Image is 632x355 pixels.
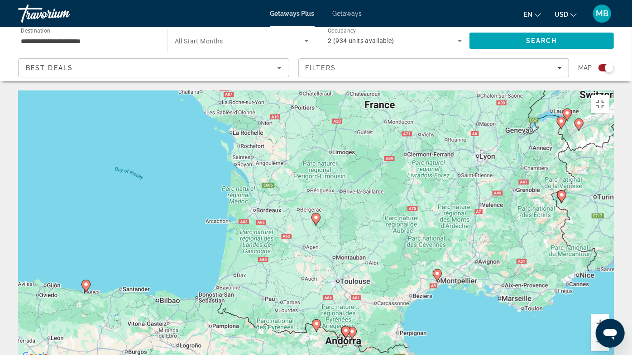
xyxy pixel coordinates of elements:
span: MB [596,9,608,18]
button: User Menu [590,4,614,23]
span: 2 (934 units available) [328,37,394,44]
iframe: Button to launch messaging window [596,319,625,348]
button: Filters [298,58,570,77]
span: en [524,11,532,18]
button: Change language [524,8,541,21]
mat-select: Sort by [26,62,282,73]
span: Occupancy [328,28,356,34]
span: Map [578,62,592,74]
a: Travorium [18,2,109,25]
button: Zoom out [591,333,609,351]
span: All Start Months [175,38,223,45]
span: Destination [21,28,50,34]
button: Toggle fullscreen view [591,95,609,113]
input: Select destination [21,36,155,47]
span: Best Deals [26,64,73,71]
button: Change currency [555,8,577,21]
a: Getaways Plus [270,10,315,17]
span: Filters [306,64,336,71]
span: USD [555,11,568,18]
span: Search [527,37,557,44]
button: Zoom in [591,314,609,332]
button: Search [469,33,614,49]
a: Getaways [333,10,362,17]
